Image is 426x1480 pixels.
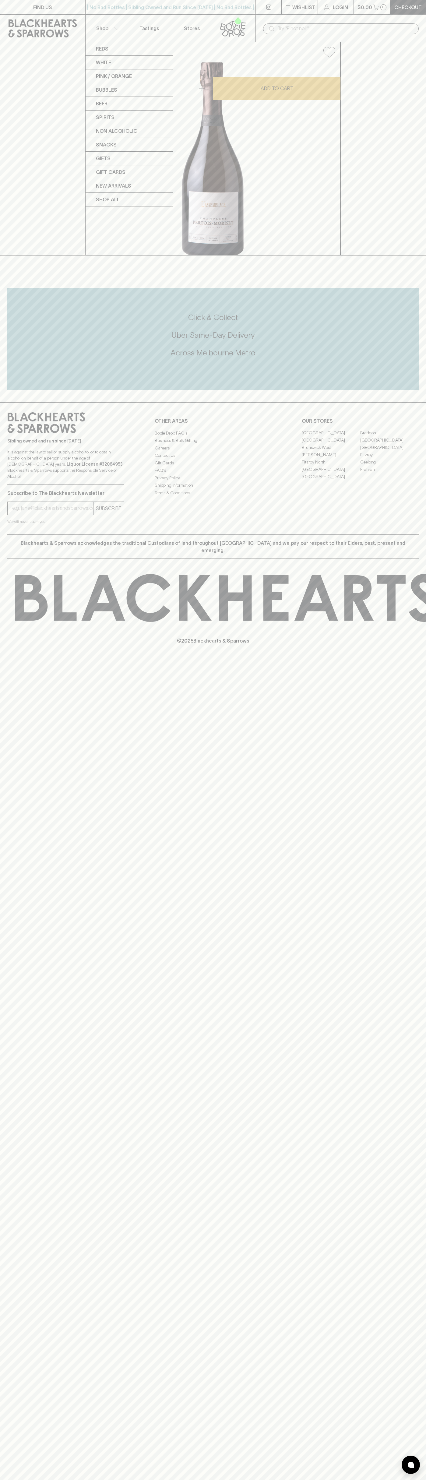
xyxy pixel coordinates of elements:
[86,193,173,206] a: SHOP ALL
[86,124,173,138] a: Non Alcoholic
[96,114,114,121] p: Spirits
[86,179,173,193] a: New Arrivals
[86,152,173,165] a: Gifts
[408,1462,414,1468] img: bubble-icon
[86,42,173,56] a: Reds
[86,69,173,83] a: Pink / Orange
[96,141,117,148] p: Snacks
[96,182,131,189] p: New Arrivals
[96,127,137,135] p: Non Alcoholic
[96,196,120,203] p: SHOP ALL
[86,83,173,97] a: Bubbles
[96,100,107,107] p: Beer
[86,111,173,124] a: Spirits
[96,59,111,66] p: White
[96,86,117,93] p: Bubbles
[96,45,108,52] p: Reds
[86,97,173,111] a: Beer
[86,56,173,69] a: White
[86,165,173,179] a: Gift Cards
[96,168,125,176] p: Gift Cards
[86,138,173,152] a: Snacks
[96,72,132,80] p: Pink / Orange
[96,155,111,162] p: Gifts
